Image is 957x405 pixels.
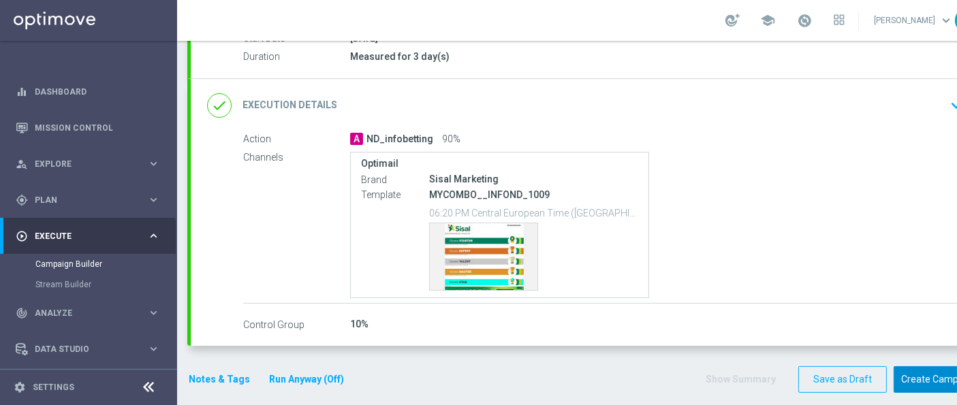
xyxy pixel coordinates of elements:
a: Dashboard [35,74,160,110]
label: Brand [361,174,429,186]
button: gps_fixed Plan keyboard_arrow_right [15,195,161,206]
i: settings [14,381,26,393]
div: Stream Builder [35,274,176,295]
div: Sisal Marketing [429,172,638,186]
span: school [760,13,775,28]
a: Campaign Builder [35,259,142,270]
div: Execute [16,230,147,242]
i: keyboard_arrow_right [147,229,160,242]
span: Analyze [35,309,147,317]
div: Mission Control [16,110,160,146]
p: MYCOMBO__INFOND_1009 [429,189,638,201]
i: keyboard_arrow_right [147,193,160,206]
div: Explore [16,158,147,170]
a: Stream Builder [35,279,142,290]
span: Plan [35,196,147,204]
div: Data Studio [16,343,147,355]
button: Mission Control [15,123,161,133]
button: equalizer Dashboard [15,86,161,97]
a: Optibot [35,367,142,403]
button: track_changes Analyze keyboard_arrow_right [15,308,161,319]
i: keyboard_arrow_right [147,306,160,319]
label: Duration [243,51,350,63]
i: equalizer [16,86,28,98]
span: ND_infobetting [366,133,433,146]
label: Template [361,189,429,201]
button: Run Anyway (Off) [268,371,345,388]
i: track_changes [16,307,28,319]
label: Control Group [243,319,350,331]
button: person_search Explore keyboard_arrow_right [15,159,161,169]
i: play_circle_outline [16,230,28,242]
div: Dashboard [16,74,160,110]
span: Explore [35,160,147,168]
h2: Execution Details [242,99,337,112]
p: 06:20 PM Central European Time ([GEOGRAPHIC_DATA]) (UTC +02:00) [429,206,638,219]
label: Optimail [361,158,638,169]
i: done [207,93,232,118]
a: Settings [33,383,74,391]
label: Action [243,133,350,146]
div: Campaign Builder [35,254,176,274]
i: keyboard_arrow_right [147,157,160,170]
button: Data Studio keyboard_arrow_right [15,344,161,355]
label: Channels [243,152,350,164]
span: A [350,133,363,145]
button: Save as Draft [798,366,887,393]
a: Mission Control [35,110,160,146]
i: gps_fixed [16,194,28,206]
div: Optibot [16,367,160,403]
button: play_circle_outline Execute keyboard_arrow_right [15,231,161,242]
span: Execute [35,232,147,240]
button: Notes & Tags [187,371,251,388]
span: 90% [442,133,460,146]
span: keyboard_arrow_down [939,13,954,28]
a: [PERSON_NAME]keyboard_arrow_down [873,10,955,31]
span: Data Studio [35,345,147,353]
div: Analyze [16,307,147,319]
i: keyboard_arrow_right [147,342,160,355]
i: person_search [16,158,28,170]
div: Plan [16,194,147,206]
